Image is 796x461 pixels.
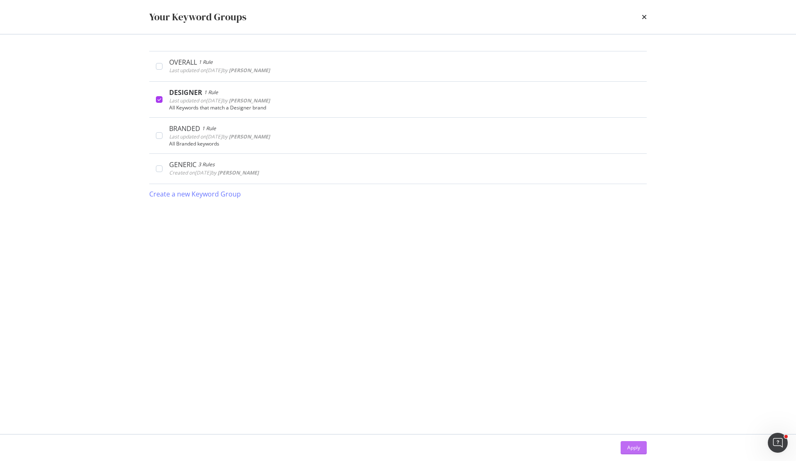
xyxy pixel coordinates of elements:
button: Apply [621,441,647,454]
div: 1 Rule [202,124,216,133]
span: Last updated on [DATE] by [169,67,270,74]
b: [PERSON_NAME] [229,67,270,74]
b: [PERSON_NAME] [229,97,270,104]
div: Apply [627,444,640,451]
span: Created on [DATE] by [169,169,259,176]
div: All Branded keywords [169,141,640,147]
span: Last updated on [DATE] by [169,97,270,104]
div: DESIGNER [169,88,202,97]
div: 1 Rule [199,58,213,66]
div: BRANDED [169,124,200,133]
div: Your Keyword Groups [149,10,246,24]
div: GENERIC [169,160,197,169]
div: OVERALL [169,58,197,66]
div: Create a new Keyword Group [149,189,241,199]
div: 1 Rule [204,88,218,97]
div: 3 Rules [198,160,215,169]
b: [PERSON_NAME] [218,169,259,176]
iframe: Intercom live chat [768,433,788,453]
span: Last updated on [DATE] by [169,133,270,140]
div: All Keywords that match a Designer brand [169,105,640,111]
b: [PERSON_NAME] [229,133,270,140]
div: times [642,10,647,24]
button: Create a new Keyword Group [149,184,241,204]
